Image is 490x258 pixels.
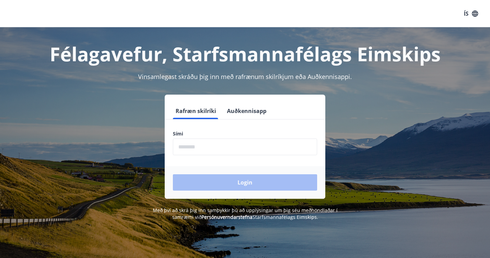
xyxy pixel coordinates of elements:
h1: Félagavefur, Starfsmannafélags Eimskips [8,41,482,67]
label: Sími [173,130,317,137]
button: Auðkennisapp [224,103,269,119]
span: Með því að skrá þig inn samþykkir þú að upplýsingar um þig séu meðhöndlaðar í samræmi við Starfsm... [153,207,338,220]
button: Rafræn skilríki [173,103,219,119]
a: Persónuverndarstefna [201,214,252,220]
span: Vinsamlegast skráðu þig inn með rafrænum skilríkjum eða Auðkennisappi. [138,72,352,81]
button: ÍS [460,7,482,20]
